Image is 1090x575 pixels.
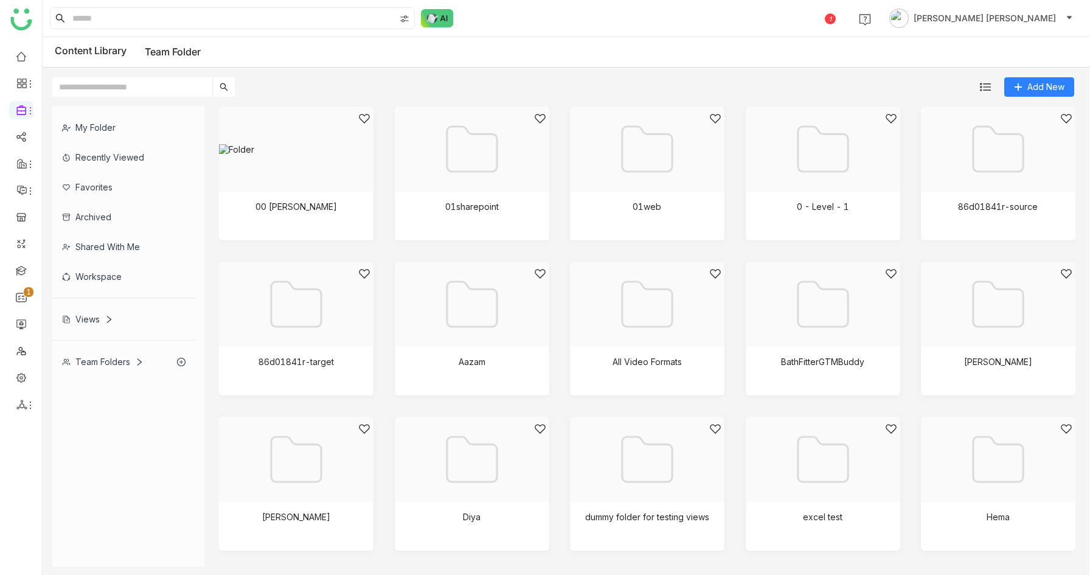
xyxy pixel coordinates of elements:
div: My Folder [52,113,195,142]
a: Team Folder [145,46,201,58]
div: Hema [987,512,1010,522]
div: Archived [52,202,195,232]
div: Shared with me [52,232,195,262]
div: All Video Formats [613,357,682,367]
img: help.svg [859,13,871,26]
img: Folder [617,119,678,179]
div: Aazam [458,357,485,367]
img: ask-buddy-normal.svg [421,9,454,27]
div: dummy folder for testing views [585,512,709,522]
img: search-type.svg [400,14,409,24]
img: list.svg [980,82,991,92]
img: Folder [968,274,1029,335]
div: 86d01841r-source [959,201,1038,212]
img: Folder [441,274,502,335]
div: Content Library [55,44,201,60]
div: [PERSON_NAME] [262,512,330,522]
div: Workspace [52,262,195,291]
nz-badge-sup: 1 [24,287,33,297]
div: [PERSON_NAME] [964,357,1032,367]
div: 86d01841r-target [259,357,334,367]
div: 1 [825,13,836,24]
div: Recently Viewed [52,142,195,172]
img: Folder [266,274,327,335]
div: excel test [803,512,842,522]
div: 0 - Level - 1 [797,201,849,212]
img: Folder [968,119,1029,179]
div: 00 [PERSON_NAME] [255,201,337,212]
img: Folder [617,429,678,490]
img: Folder [441,119,502,179]
button: [PERSON_NAME] [PERSON_NAME] [887,9,1075,28]
img: Folder [968,429,1029,490]
span: [PERSON_NAME] [PERSON_NAME] [914,12,1056,25]
img: Folder [441,429,502,490]
img: Folder [793,274,853,335]
button: Add New [1004,77,1074,97]
img: avatar [889,9,909,28]
img: Folder [266,429,327,490]
img: Folder [617,274,678,335]
img: Folder [793,119,853,179]
img: logo [10,9,32,30]
div: 01sharepoint [445,201,498,212]
div: Views [62,314,113,324]
p: 1 [26,286,31,298]
div: Favorites [52,172,195,202]
div: Diya [463,512,481,522]
img: Folder [219,144,373,155]
div: 01web [633,201,661,212]
div: Team Folders [62,357,144,367]
div: BathFitterGTMBuddy [781,357,864,367]
img: Folder [793,429,853,490]
span: Add New [1027,80,1064,94]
